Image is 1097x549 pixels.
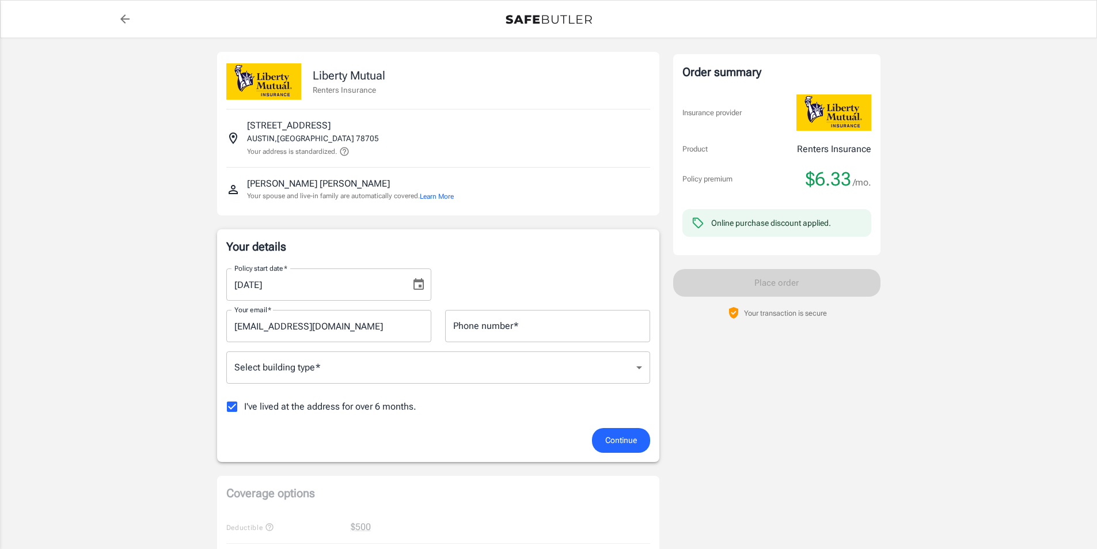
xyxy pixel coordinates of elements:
[420,191,454,202] button: Learn More
[247,191,454,202] p: Your spouse and live-in family are automatically covered.
[744,308,827,319] p: Your transaction is secure
[113,7,136,31] a: back to quotes
[682,63,871,81] div: Order summary
[682,107,742,119] p: Insurance provider
[592,428,650,453] button: Continue
[797,142,871,156] p: Renters Insurance
[247,146,337,157] p: Your address is standardized.
[234,305,271,315] label: Your email
[226,63,301,100] img: Liberty Mutual
[853,175,871,191] span: /mo.
[796,94,871,131] img: Liberty Mutual
[682,143,708,155] p: Product
[226,268,403,301] input: MM/DD/YYYY
[711,217,831,229] div: Online purchase discount applied.
[247,132,379,144] p: AUSTIN , [GEOGRAPHIC_DATA] 78705
[226,131,240,145] svg: Insured address
[605,433,637,448] span: Continue
[247,177,390,191] p: [PERSON_NAME] [PERSON_NAME]
[445,310,650,342] input: Enter number
[806,168,851,191] span: $6.33
[244,400,416,414] span: I've lived at the address for over 6 months.
[234,263,287,273] label: Policy start date
[506,15,592,24] img: Back to quotes
[407,273,430,296] button: Choose date, selected date is Aug 31, 2025
[247,119,331,132] p: [STREET_ADDRESS]
[682,173,732,185] p: Policy premium
[226,183,240,196] svg: Insured person
[226,238,650,255] p: Your details
[313,84,385,96] p: Renters Insurance
[226,310,431,342] input: Enter email
[313,67,385,84] p: Liberty Mutual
